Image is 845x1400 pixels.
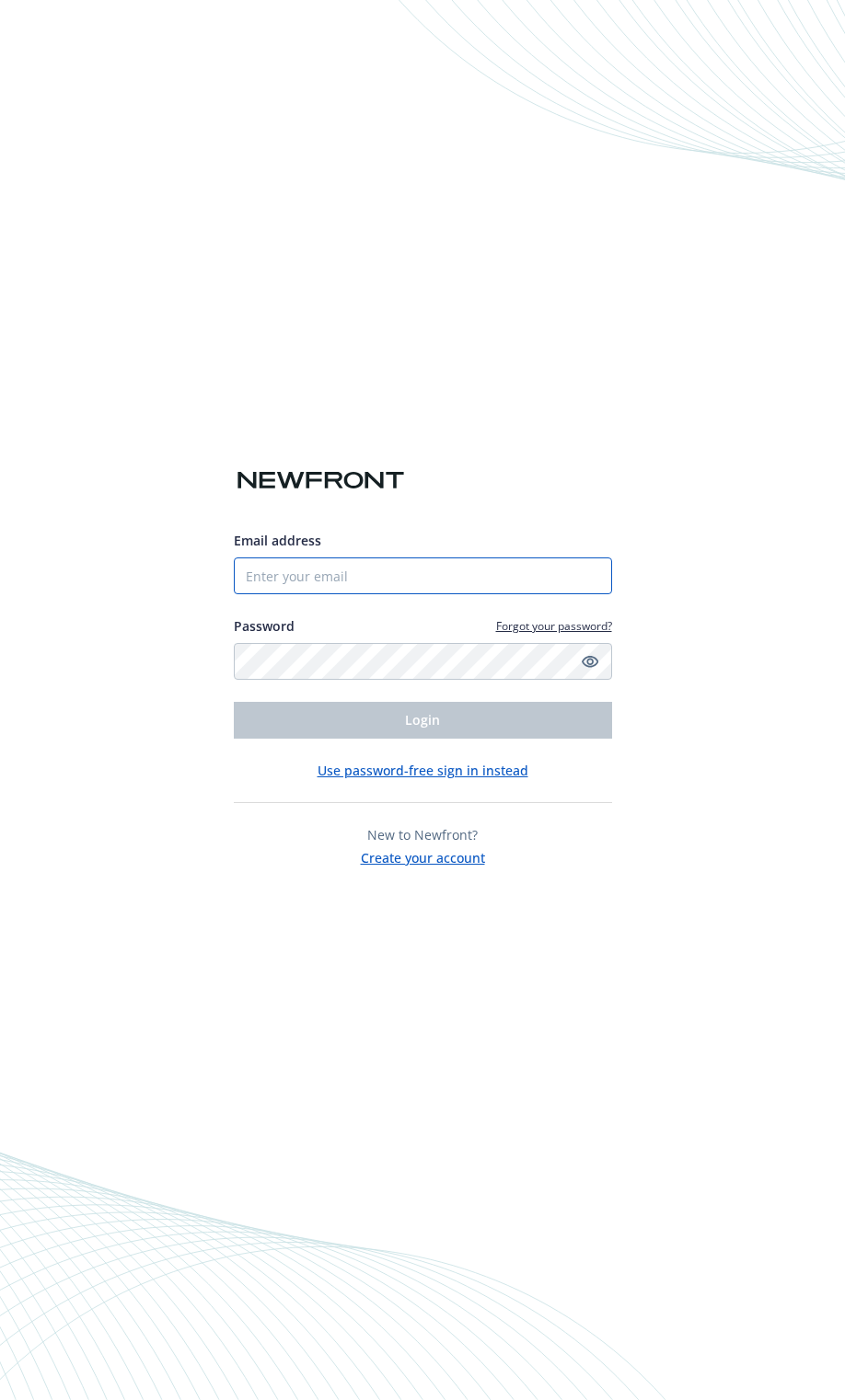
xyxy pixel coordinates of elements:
img: Newfront logo [234,465,408,497]
button: Login [234,702,612,739]
input: Enter your email [234,557,612,594]
span: Email address [234,532,321,549]
input: Enter your password [234,643,612,680]
button: Use password-free sign in instead [318,761,528,780]
label: Password [234,616,295,636]
span: New to Newfront? [367,826,478,843]
a: Forgot your password? [496,618,612,634]
span: Login [405,711,440,729]
button: Create your account [361,844,485,867]
a: Show password [579,650,601,672]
